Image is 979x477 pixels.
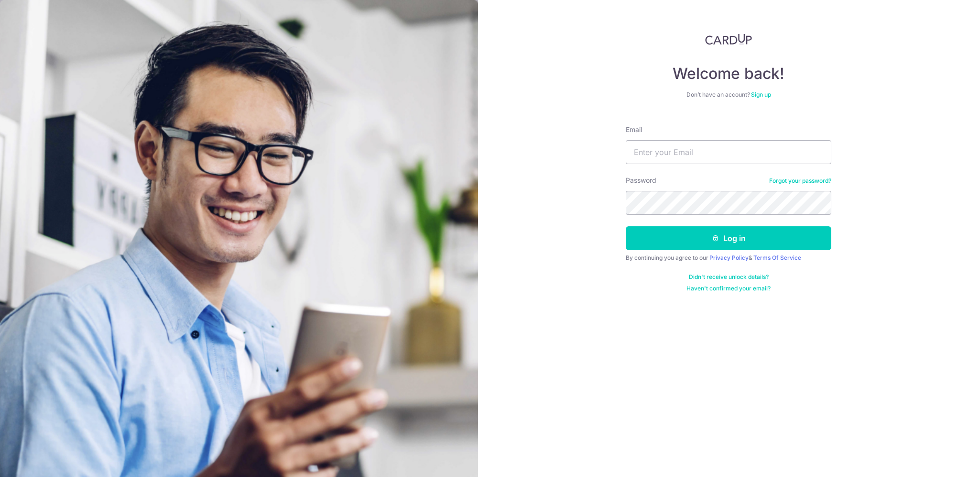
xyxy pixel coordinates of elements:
label: Password [626,176,656,185]
input: Enter your Email [626,140,831,164]
div: Don’t have an account? [626,91,831,99]
div: By continuing you agree to our & [626,254,831,262]
a: Privacy Policy [709,254,749,261]
a: Didn't receive unlock details? [689,273,769,281]
label: Email [626,125,642,134]
img: CardUp Logo [705,33,752,45]
button: Log in [626,226,831,250]
a: Sign up [751,91,771,98]
a: Terms Of Service [753,254,801,261]
h4: Welcome back! [626,64,831,83]
a: Forgot your password? [769,177,831,185]
a: Haven't confirmed your email? [686,285,771,292]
